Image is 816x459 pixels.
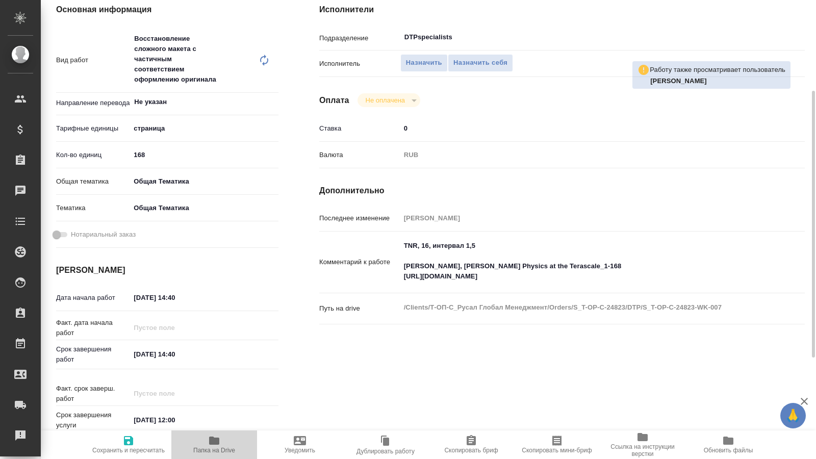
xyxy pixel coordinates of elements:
[319,33,400,43] p: Подразделение
[56,55,130,65] p: Вид работ
[448,54,513,72] button: Назначить себя
[130,290,219,305] input: ✎ Введи что-нибудь
[285,447,315,454] span: Уведомить
[319,59,400,69] p: Исполнитель
[606,443,679,457] span: Ссылка на инструкции верстки
[56,4,278,16] h4: Основная информация
[400,299,764,316] textarea: /Clients/Т-ОП-С_Русал Глобал Менеджмент/Orders/S_T-OP-C-24823/DTP/S_T-OP-C-24823-WK-007
[56,98,130,108] p: Направление перевода
[171,430,257,459] button: Папка на Drive
[56,318,130,338] p: Факт. дата начала работ
[86,430,171,459] button: Сохранить и пересчитать
[71,229,136,240] span: Нотариальный заказ
[319,4,805,16] h4: Исполнители
[56,176,130,187] p: Общая тематика
[319,123,400,134] p: Ставка
[780,403,806,428] button: 🙏
[650,65,785,75] p: Работу также просматривает пользователь
[406,57,442,69] span: Назначить
[650,76,785,86] p: Крамник Артём
[400,121,764,136] input: ✎ Введи что-нибудь
[319,303,400,314] p: Путь на drive
[56,150,130,160] p: Кол-во единиц
[257,430,343,459] button: Уведомить
[400,237,764,285] textarea: TNR, 16, интервал 1,5 [PERSON_NAME], [PERSON_NAME] Physics at the Terascale_1-168 [URL][DOMAIN_NAME]
[130,173,278,190] div: Общая Тематика
[650,77,707,85] b: [PERSON_NAME]
[319,213,400,223] p: Последнее изменение
[130,413,219,427] input: ✎ Введи что-нибудь
[319,94,349,107] h4: Оплата
[92,447,165,454] span: Сохранить и пересчитать
[358,93,420,107] div: Не оплачена
[56,123,130,134] p: Тарифные единицы
[130,347,219,362] input: ✎ Введи что-нибудь
[56,264,278,276] h4: [PERSON_NAME]
[400,146,764,164] div: RUB
[193,447,235,454] span: Папка на Drive
[130,199,278,217] div: Общая Тематика
[56,203,130,213] p: Тематика
[130,147,278,162] input: ✎ Введи что-нибудь
[704,447,753,454] span: Обновить файлы
[685,430,771,459] button: Обновить файлы
[759,36,761,38] button: Open
[56,344,130,365] p: Срок завершения работ
[130,386,219,401] input: Пустое поле
[400,211,764,225] input: Пустое поле
[130,120,278,137] div: страница
[56,384,130,404] p: Факт. срок заверш. работ
[56,293,130,303] p: Дата начала работ
[319,257,400,267] p: Комментарий к работе
[453,57,507,69] span: Назначить себя
[273,101,275,103] button: Open
[319,185,805,197] h4: Дополнительно
[514,430,600,459] button: Скопировать мини-бриф
[343,430,428,459] button: Дублировать работу
[428,430,514,459] button: Скопировать бриф
[130,320,219,335] input: Пустое поле
[363,96,408,105] button: Не оплачена
[600,430,685,459] button: Ссылка на инструкции верстки
[356,448,415,455] span: Дублировать работу
[56,410,130,430] p: Срок завершения услуги
[319,150,400,160] p: Валюта
[444,447,498,454] span: Скопировать бриф
[400,54,448,72] button: Назначить
[522,447,592,454] span: Скопировать мини-бриф
[784,405,802,426] span: 🙏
